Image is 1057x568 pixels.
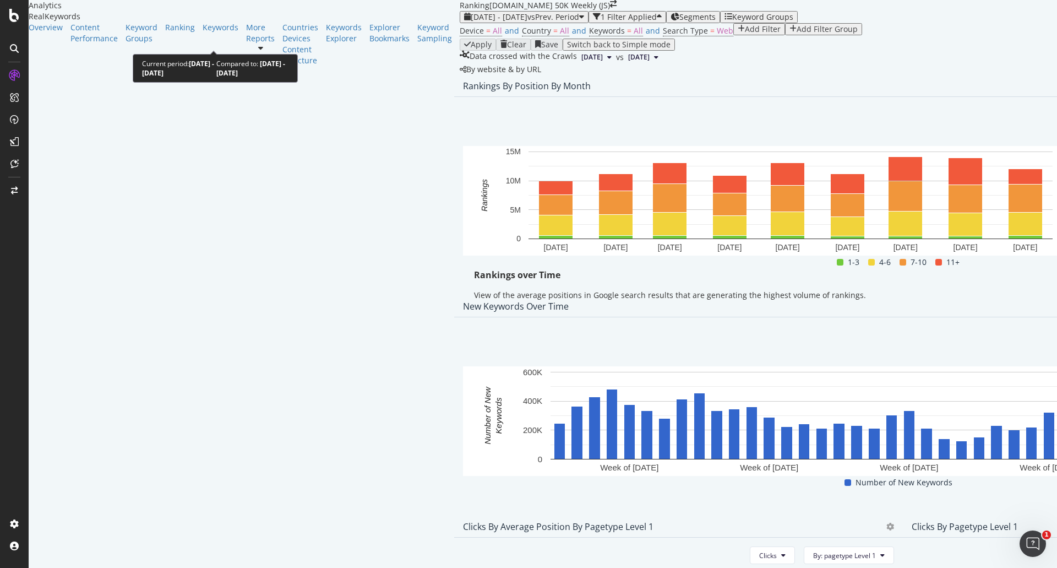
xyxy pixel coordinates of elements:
span: and [505,25,519,36]
a: Keywords Explorer [326,22,362,44]
span: = [486,25,491,36]
text: 0 [538,455,542,464]
text: [DATE] [893,243,918,252]
div: Current period: [142,59,216,78]
a: Ranking [165,22,195,33]
span: 1 [1042,531,1051,539]
span: 7-10 [911,256,927,269]
span: 4-6 [879,256,891,269]
span: = [710,25,715,36]
text: [DATE] [717,243,742,252]
div: Switch back to Simple mode [567,40,671,49]
text: 15M [506,148,521,156]
a: Structure [282,55,318,66]
text: [DATE] [603,243,628,252]
div: Clicks By Average Position by pagetype Level 1 [463,521,653,532]
text: 5M [510,205,521,214]
span: Number of New Keywords [856,476,952,489]
text: [DATE] [1013,243,1037,252]
span: = [627,25,631,36]
a: Content [282,44,318,55]
button: 1 Filter Applied [589,11,666,23]
text: 600K [523,367,542,377]
span: Keywords [589,25,625,36]
a: Explorer Bookmarks [369,22,410,44]
text: Week of [DATE] [880,463,938,472]
span: and [646,25,660,36]
iframe: Intercom live chat [1020,531,1046,557]
text: [DATE] [544,243,568,252]
text: 400K [523,397,542,406]
div: Clicks by pagetype Level 1 [912,521,1018,532]
div: Keyword Groups [732,13,793,21]
button: Keyword Groups [720,11,798,23]
button: Add Filter [733,23,785,35]
div: Rankings By Position By Month [463,80,591,91]
button: Segments [666,11,720,23]
a: Keyword Sampling [417,22,452,44]
span: All [493,25,502,36]
div: Add Filter [745,25,781,34]
span: [DATE] - [DATE] [471,12,527,22]
span: Clicks [759,551,777,560]
span: vs Prev. Period [527,12,579,22]
div: More Reports [246,22,275,44]
button: Clicks [750,547,795,564]
button: [DATE] - [DATE]vsPrev. Period [460,11,589,23]
text: 10M [506,176,521,185]
a: Countries [282,22,318,33]
span: vs [616,52,624,63]
span: All [560,25,569,36]
text: Rankings [480,180,489,212]
a: Devices [282,33,318,44]
div: Apply [471,40,492,49]
span: Search Type [663,25,708,36]
text: Week of [DATE] [740,463,798,472]
div: Compared to: [216,59,288,78]
a: Keyword Groups [126,22,157,44]
span: All [634,25,643,36]
button: Switch back to Simple mode [563,39,675,51]
text: [DATE] [658,243,682,252]
button: Save [531,39,563,51]
span: By website & by URL [466,64,541,74]
div: RealKeywords [29,11,460,22]
button: [DATE] [577,51,616,64]
div: legacy label [460,64,541,75]
text: 200K [523,425,542,435]
span: By: pagetype Level 1 [813,551,876,560]
button: By: pagetype Level 1 [804,547,894,564]
span: 2025 Sep. 27th [581,52,603,62]
a: Content Performance [70,22,118,44]
span: Segments [679,12,716,22]
button: Add Filter Group [785,23,862,35]
span: = [553,25,558,36]
div: Data crossed with the Crawls [470,51,577,64]
button: [DATE] [624,51,663,64]
span: Country [522,25,551,36]
div: New Keywords Over Time [463,301,569,312]
div: Clear [507,40,526,49]
span: 2024 Dec. 28th [628,52,650,62]
button: Apply [460,39,496,51]
text: [DATE] [954,243,978,252]
span: 1-3 [848,256,859,269]
text: [DATE] [835,243,859,252]
button: Clear [496,39,531,51]
a: Keywords [203,22,238,33]
a: Overview [29,22,63,33]
text: Number of New [483,386,492,444]
span: 11+ [946,256,960,269]
div: Add Filter Group [797,25,858,34]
